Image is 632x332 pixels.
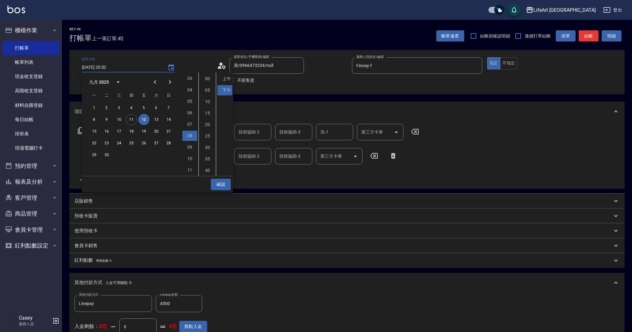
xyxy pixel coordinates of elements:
[99,323,107,329] strong: 0元
[200,154,215,164] li: 35 minutes
[162,75,177,90] button: Next month
[2,222,60,238] button: 會員卡管理
[602,30,621,42] button: 明細
[101,126,112,137] button: 16
[200,74,215,84] li: 0 minutes
[74,257,111,264] p: 紅利點數
[2,84,60,98] a: 高階收支登錄
[69,238,625,253] div: 會員卡銷售
[89,149,100,160] button: 29
[89,89,100,102] span: 星期一
[74,198,93,204] p: 店販銷售
[69,223,625,238] div: 使用預收卡
[182,119,197,129] li: 7 hours
[182,154,197,164] li: 10 hours
[508,4,520,16] button: save
[436,30,464,42] button: 帳單速查
[2,158,60,174] button: 預約管理
[200,85,215,95] li: 5 minutes
[480,33,510,39] span: 結帳前確認明細
[2,22,60,38] button: 櫃檯作業
[101,102,112,113] button: 2
[211,179,231,190] button: 確認
[200,120,215,130] li: 20 minutes
[2,112,60,127] a: 每日結帳
[2,41,60,55] a: 打帳單
[151,126,162,137] button: 20
[82,57,95,62] label: 帳單日期
[2,127,60,141] a: 排班表
[74,108,93,115] p: 項目消費
[163,102,174,113] button: 7
[182,165,197,175] li: 11 hours
[89,114,100,125] button: 8
[113,126,125,137] button: 17
[169,323,177,330] strong: 0元
[2,206,60,222] button: 商品管理
[138,126,149,137] button: 19
[19,321,51,327] p: 服務人員
[2,69,60,84] a: 現金收支登錄
[89,138,100,149] button: 22
[200,165,215,176] li: 40 minutes
[2,238,60,254] button: 紅利點數設定
[200,97,215,107] li: 10 minutes
[69,27,92,31] h2: Key In
[89,126,100,137] button: 15
[101,138,112,149] button: 23
[601,4,625,16] button: 登出
[151,114,162,125] button: 13
[126,138,137,149] button: 25
[138,89,149,102] span: 星期五
[74,228,98,234] p: 使用預收卡
[69,102,625,121] div: 項目消費
[200,142,215,153] li: 30 minutes
[182,85,197,95] li: 4 hours
[126,89,137,102] span: 星期四
[164,60,179,75] button: Choose date, selected date is 2025-09-12
[487,57,501,69] button: 指定
[391,127,401,137] button: Open
[69,273,625,293] div: 其他付款方式入金可用餘額: 0
[79,292,98,297] label: 其他付款方式
[182,142,197,152] li: 9 hours
[237,77,255,84] span: 不留客資
[182,96,197,107] li: 5 hours
[151,102,162,113] button: 6
[148,75,162,90] button: Previous month
[74,213,98,219] p: 預收卡販賣
[126,114,137,125] button: 11
[74,279,131,286] p: 其他付款方式
[113,89,125,102] span: 星期三
[113,138,125,149] button: 24
[533,6,596,14] div: LifeArt [GEOGRAPHIC_DATA]
[89,102,100,113] button: 1
[182,108,197,118] li: 6 hours
[181,72,198,176] ul: Select hours
[198,72,216,176] ul: Select minutes
[556,30,576,42] button: 掛單
[74,323,107,330] p: 入金剩餘：
[92,35,124,42] span: 上一筆訂單:#2
[138,138,149,149] button: 26
[216,72,233,176] ul: Select meridiem
[69,208,625,223] div: 預收卡販賣
[126,126,137,137] button: 18
[82,62,161,72] input: YYYY/MM/DD hh:mm
[2,174,60,190] button: 報表及分析
[200,131,215,141] li: 25 minutes
[160,292,178,297] label: Linepay金額
[2,141,60,155] a: 現場電腦打卡
[350,151,360,161] button: Open
[523,4,598,16] button: LifeArt [GEOGRAPHIC_DATA]
[7,6,25,13] img: Logo
[151,138,162,149] button: 27
[126,102,137,113] button: 4
[138,114,149,125] button: 12
[89,79,109,85] div: 九月 2025
[500,57,517,69] button: 不指定
[111,75,126,90] button: calendar view is open, switch to year view
[163,89,174,102] span: 星期日
[217,74,232,84] li: 上午
[579,30,599,42] button: 結帳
